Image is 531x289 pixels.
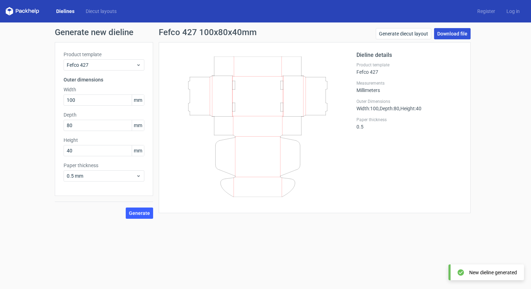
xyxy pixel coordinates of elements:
span: mm [132,95,144,105]
div: Millimeters [356,80,462,93]
label: Product template [64,51,144,58]
a: Register [472,8,501,15]
label: Measurements [356,80,462,86]
div: New dieline generated [469,269,517,276]
span: mm [132,120,144,131]
span: , Height : 40 [399,106,421,111]
label: Width [64,86,144,93]
span: Fefco 427 [67,61,136,68]
button: Generate [126,208,153,219]
label: Paper thickness [356,117,462,123]
div: Fefco 427 [356,62,462,75]
a: Dielines [51,8,80,15]
span: Width : 100 [356,106,379,111]
h2: Dieline details [356,51,462,59]
label: Paper thickness [64,162,144,169]
h1: Fefco 427 100x80x40mm [159,28,257,37]
label: Depth [64,111,144,118]
label: Outer Dimensions [356,99,462,104]
label: Product template [356,62,462,68]
span: , Depth : 80 [379,106,399,111]
div: 0.5 [356,117,462,130]
a: Generate diecut layout [376,28,431,39]
label: Height [64,137,144,144]
h3: Outer dimensions [64,76,144,83]
span: mm [132,145,144,156]
h1: Generate new dieline [55,28,476,37]
a: Diecut layouts [80,8,122,15]
span: 0.5 mm [67,172,136,179]
a: Log in [501,8,525,15]
a: Download file [434,28,471,39]
span: Generate [129,211,150,216]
